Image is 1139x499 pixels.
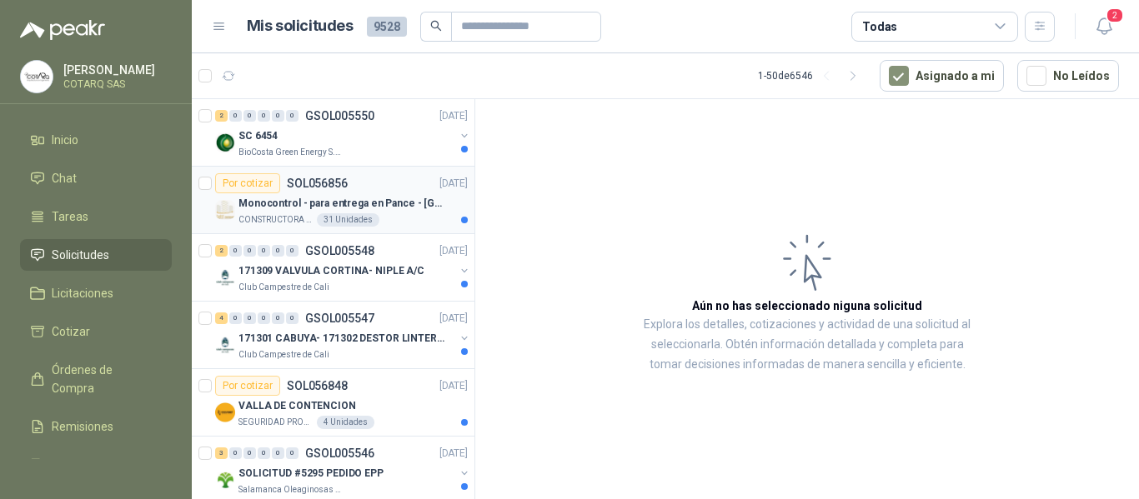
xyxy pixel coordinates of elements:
[229,110,242,122] div: 0
[63,64,168,76] p: [PERSON_NAME]
[305,312,374,324] p: GSOL005547
[439,446,468,462] p: [DATE]
[63,79,168,89] p: COTARQ SAS
[439,243,468,259] p: [DATE]
[439,176,468,192] p: [DATE]
[215,110,228,122] div: 2
[286,245,299,257] div: 0
[20,201,172,232] a: Tareas
[192,167,474,234] a: Por cotizarSOL056856[DATE] Company LogoMonocontrol - para entrega en Pance - [GEOGRAPHIC_DATA]CON...
[287,380,348,392] p: SOL056848
[238,331,446,347] p: 171301 CABUYA- 171302 DESTOR LINTER- 171305 PINZA
[272,447,284,459] div: 0
[258,245,270,257] div: 0
[317,213,379,227] div: 31 Unidades
[52,361,156,397] span: Órdenes de Compra
[215,308,471,362] a: 4 0 0 0 0 0 GSOL005547[DATE] Company Logo171301 CABUYA- 171302 DESTOR LINTER- 171305 PINZAClub Ca...
[305,110,374,122] p: GSOL005550
[238,416,314,429] p: SEGURIDAD PROVISER LTDA
[430,20,442,32] span: search
[238,348,329,362] p: Club Campestre de Cali
[238,483,344,497] p: Salamanca Oleaginosas SAS
[20,239,172,271] a: Solicitudes
[52,131,78,149] span: Inicio
[215,241,471,294] a: 2 0 0 0 0 0 GSOL005548[DATE] Company Logo171309 VALVULA CORTINA- NIPLE A/CClub Campestre de Cali
[317,416,374,429] div: 4 Unidades
[272,312,284,324] div: 0
[238,281,329,294] p: Club Campestre de Cali
[367,17,407,37] span: 9528
[215,443,471,497] a: 3 0 0 0 0 0 GSOL005546[DATE] Company LogoSOLICITUD #5295 PEDIDO EPPSalamanca Oleaginosas SAS
[20,411,172,442] a: Remisiones
[243,245,256,257] div: 0
[272,110,284,122] div: 0
[258,312,270,324] div: 0
[20,162,172,194] a: Chat
[215,312,228,324] div: 4
[21,61,53,92] img: Company Logo
[305,447,374,459] p: GSOL005546
[20,20,105,40] img: Logo peakr
[238,466,384,482] p: SOLICITUD #5295 PEDIDO EPP
[880,60,1004,92] button: Asignado a mi
[287,177,348,189] p: SOL056856
[243,447,256,459] div: 0
[238,398,356,414] p: VALLA DE CONTENCION
[52,246,109,264] span: Solicitudes
[229,245,242,257] div: 0
[215,173,280,193] div: Por cotizar
[439,108,468,124] p: [DATE]
[215,200,235,220] img: Company Logo
[258,447,270,459] div: 0
[247,14,354,38] h1: Mis solicitudes
[215,335,235,355] img: Company Logo
[52,417,113,436] span: Remisiones
[215,106,471,159] a: 2 0 0 0 0 0 GSOL005550[DATE] Company LogoSC 6454BioCosta Green Energy S.A.S
[215,132,235,152] img: Company Logo
[215,402,235,422] img: Company Logo
[229,312,242,324] div: 0
[238,263,424,279] p: 171309 VALVULA CORTINA- NIPLE A/C
[286,110,299,122] div: 0
[238,128,278,144] p: SC 6454
[692,297,922,315] h3: Aún no has seleccionado niguna solicitud
[52,322,90,341] span: Cotizar
[258,110,270,122] div: 0
[238,146,344,159] p: BioCosta Green Energy S.A.S
[20,449,172,481] a: Configuración
[215,245,228,257] div: 2
[238,196,446,212] p: Monocontrol - para entrega en Pance - [GEOGRAPHIC_DATA]
[758,62,866,89] div: 1 - 50 de 6546
[52,456,125,474] span: Configuración
[862,17,897,36] div: Todas
[52,169,77,187] span: Chat
[439,311,468,327] p: [DATE]
[286,447,299,459] div: 0
[1106,7,1124,23] span: 2
[286,312,299,324] div: 0
[215,267,235,287] img: Company Logo
[215,470,235,490] img: Company Logo
[215,376,280,396] div: Por cotizar
[1089,12,1119,42] button: 2
[272,245,284,257] div: 0
[215,447,228,459] div: 3
[1017,60,1119,92] button: No Leídos
[243,312,256,324] div: 0
[20,316,172,347] a: Cotizar
[192,369,474,437] a: Por cotizarSOL056848[DATE] Company LogoVALLA DE CONTENCIONSEGURIDAD PROVISER LTDA4 Unidades
[238,213,314,227] p: CONSTRUCTORA GRUPO FIP
[20,354,172,404] a: Órdenes de Compra
[305,245,374,257] p: GSOL005548
[52,207,88,226] span: Tareas
[229,447,242,459] div: 0
[20,124,172,156] a: Inicio
[243,110,256,122] div: 0
[52,284,113,302] span: Licitaciones
[439,378,468,394] p: [DATE]
[642,315,972,375] p: Explora los detalles, cotizaciones y actividad de una solicitud al seleccionarla. Obtén informaci...
[20,277,172,309] a: Licitaciones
